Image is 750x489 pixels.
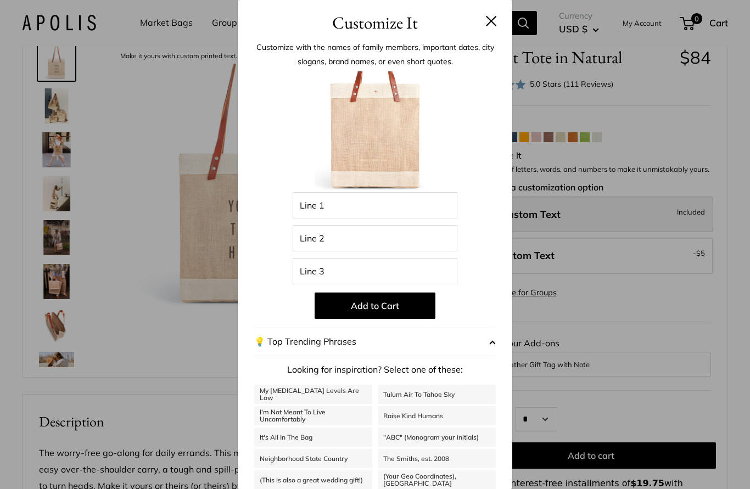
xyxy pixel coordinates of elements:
a: Neighborhood State Country [254,449,372,468]
a: Raise Kind Humans [378,406,496,425]
p: Looking for inspiration? Select one of these: [254,362,496,378]
a: Tulum Air To Tahoe Sky [378,385,496,404]
a: "ABC" (Monogram your initials) [378,428,496,447]
a: I'm Not Meant To Live Uncomfortably [254,406,372,425]
a: My [MEDICAL_DATA] Levels Are Low [254,385,372,404]
a: It's All In The Bag [254,428,372,447]
button: Add to Cart [315,293,435,319]
p: Customize with the names of family members, important dates, city slogans, brand names, or even s... [254,40,496,69]
button: 💡 Top Trending Phrases [254,328,496,356]
img: Blank_Product.002.jpg [315,71,435,192]
h3: Customize It [254,10,496,36]
a: The Smiths, est. 2008 [378,449,496,468]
